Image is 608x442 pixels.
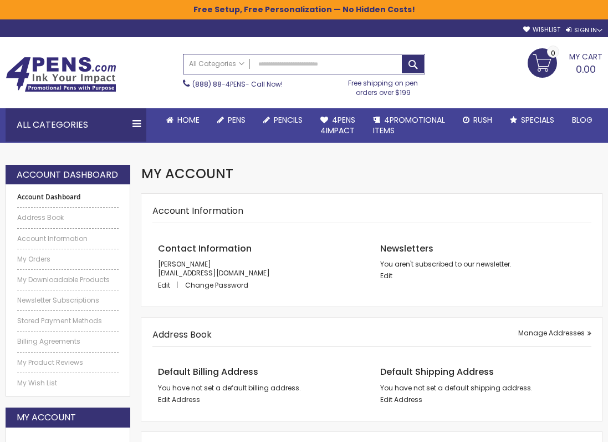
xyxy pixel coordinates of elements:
a: Manage Addresses [518,329,591,338]
a: My Wish List [17,379,119,388]
a: Rush [454,108,501,132]
span: Manage Addresses [518,328,585,338]
a: Pens [208,108,254,132]
a: My Orders [17,255,119,264]
a: Home [157,108,208,132]
a: Account Information [17,234,119,243]
img: 4Pens Custom Pens and Promotional Products [6,57,116,92]
a: 4Pens4impact [311,108,364,143]
a: Change Password [185,280,248,290]
a: Stored Payment Methods [17,317,119,325]
a: Newsletter Subscriptions [17,296,119,305]
address: You have not set a default shipping address. [380,384,586,393]
span: Contact Information [158,242,252,255]
a: Pencils [254,108,311,132]
a: Address Book [17,213,119,222]
span: Rush [473,114,492,125]
span: 4PROMOTIONAL ITEMS [373,114,445,136]
strong: Account Dashboard [17,169,118,181]
strong: Account Dashboard [17,193,119,202]
a: My Downloadable Products [17,275,119,284]
span: Default Shipping Address [380,365,494,378]
span: 0.00 [576,62,596,76]
strong: Address Book [152,328,212,341]
a: Edit [158,280,183,290]
p: You aren't subscribed to our newsletter. [380,260,586,269]
span: - Call Now! [192,79,283,89]
span: Pencils [274,114,303,125]
span: Specials [521,114,554,125]
span: My Account [141,164,233,183]
address: You have not set a default billing address. [158,384,364,393]
a: Edit Address [380,395,422,404]
span: 4Pens 4impact [320,114,355,136]
span: Newsletters [380,242,433,255]
span: Home [177,114,200,125]
a: Wishlist [523,26,560,34]
span: Default Billing Address [158,365,258,378]
a: My Product Reviews [17,358,119,367]
a: (888) 88-4PENS [192,79,246,89]
span: Blog [572,114,592,125]
a: Edit Address [158,395,200,404]
span: All Categories [189,59,244,68]
span: Pens [228,114,246,125]
div: Free shipping on pen orders over $199 [341,74,425,97]
a: 0.00 0 [528,48,602,76]
a: Specials [501,108,563,132]
strong: Account Information [152,204,243,217]
span: Edit [158,280,170,290]
a: Blog [563,108,601,132]
strong: My Account [17,411,76,424]
a: 4PROMOTIONALITEMS [364,108,454,143]
div: All Categories [6,108,146,142]
div: Sign In [566,26,602,34]
a: Billing Agreements [17,337,119,346]
a: Edit [380,271,392,280]
p: [PERSON_NAME] [EMAIL_ADDRESS][DOMAIN_NAME] [158,260,364,278]
a: All Categories [183,54,250,73]
span: 0 [551,48,555,58]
